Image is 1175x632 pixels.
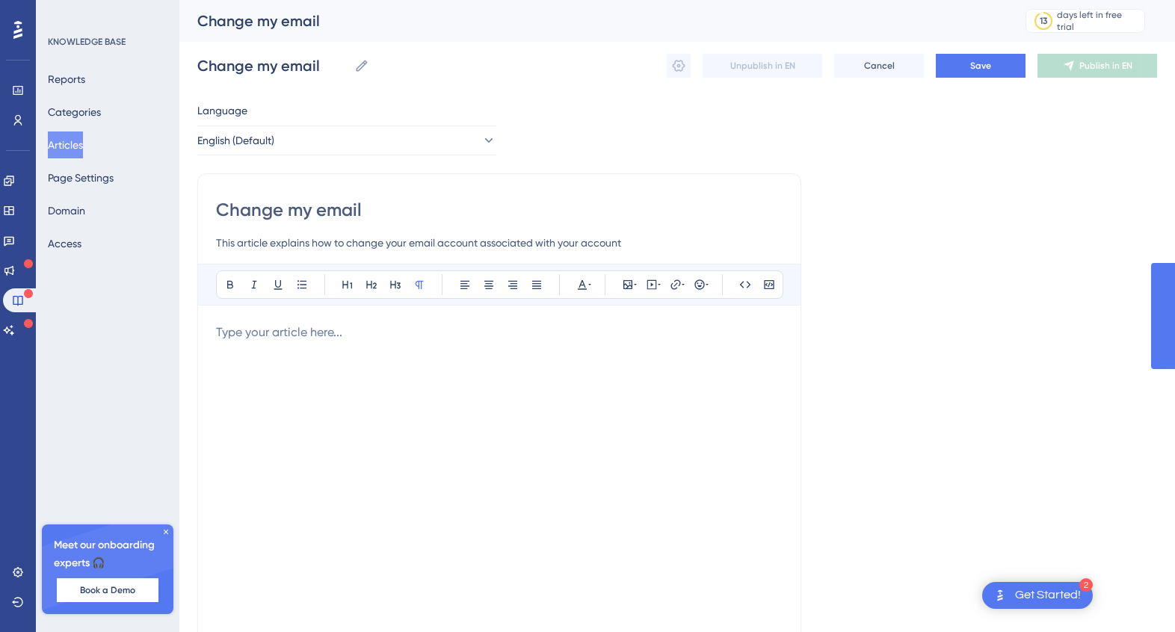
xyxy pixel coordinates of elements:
button: Categories [48,99,101,126]
button: Page Settings [48,164,114,191]
span: Cancel [864,60,895,72]
input: Article Name [197,55,348,76]
input: Article Description [216,234,783,252]
iframe: UserGuiding AI Assistant Launcher [1112,573,1157,618]
button: Publish in EN [1037,54,1157,78]
span: Language [197,102,247,120]
button: Save [936,54,1026,78]
input: Article Title [216,198,783,222]
div: 2 [1079,578,1093,592]
span: Publish in EN [1079,60,1132,72]
div: Open Get Started! checklist, remaining modules: 2 [982,582,1093,609]
button: Reports [48,66,85,93]
button: Articles [48,131,83,158]
button: Book a Demo [57,578,158,602]
button: Unpublish in EN [703,54,822,78]
div: KNOWLEDGE BASE [48,36,126,48]
span: Save [970,60,991,72]
div: Change my email [197,10,988,31]
div: 13 [1040,15,1047,27]
button: Cancel [834,54,924,78]
span: Unpublish in EN [730,60,795,72]
div: Get Started! [1015,587,1081,604]
div: days left in free trial [1057,9,1140,33]
span: English (Default) [197,131,274,149]
button: Access [48,230,81,257]
span: Book a Demo [80,584,135,596]
span: Meet our onboarding experts 🎧 [54,536,161,572]
button: Domain [48,197,85,224]
button: English (Default) [197,126,496,155]
img: launcher-image-alternative-text [991,586,1009,604]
